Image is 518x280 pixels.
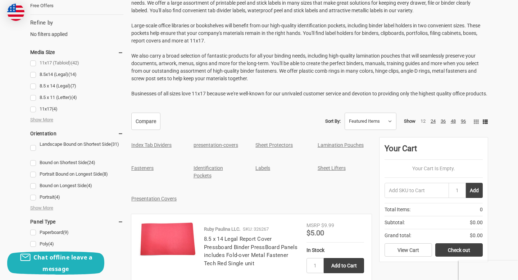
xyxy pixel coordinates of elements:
img: duty and tax information for United States [7,4,24,21]
input: Add to Cart [324,258,364,273]
a: Compare [131,113,160,130]
img: 8.5 x 14 Legal Report Cover Pressboard Binder PressBoard Panels includes Fold-over Metal Fastener... [139,222,196,256]
span: (31) [111,141,119,147]
a: Lamination Pouches [318,142,364,148]
a: 96 [461,118,466,124]
span: $0.00 [470,232,483,239]
span: $9.99 [321,222,334,228]
span: Total Items: [385,206,410,213]
a: 11x17 (Tabloid) [30,58,123,68]
p: Ruby Paulina LLC. [204,226,240,233]
a: Index Tab Dividers [131,142,172,148]
a: Bound on Longest Side [30,181,123,191]
a: 8.5x14 (Legal) [30,70,123,80]
a: Poly [30,239,123,249]
span: (42) [71,60,79,66]
h5: Panel Type [30,217,123,226]
div: MSRP [306,222,320,229]
a: 12 [421,118,426,124]
a: Check out [435,243,483,257]
span: (4) [48,241,54,247]
span: Subtotal: [385,219,405,226]
span: Chat offline leave a message [33,253,92,273]
a: Sheet Protectors [255,142,293,148]
a: 8.5 x 14 Legal Report Cover Pressboard Binder PressBoard Panels includes Fold-over Metal Fastener... [139,222,196,279]
div: Your Cart [385,143,483,160]
a: Paperboard [30,228,123,238]
p: SKU: 326267 [243,226,269,233]
span: (24) [87,160,95,165]
button: Add [466,183,483,198]
input: Add SKU to Cart [385,183,449,198]
a: 11x17 [30,104,123,114]
a: Presentation Covers [131,196,177,202]
div: In Stock [306,247,364,254]
span: 0 [480,206,483,213]
span: (8) [102,171,108,177]
a: Sheet Lifters [318,165,346,171]
a: Fasteners [131,165,154,171]
span: (4) [54,194,60,200]
span: Grand total: [385,232,411,239]
span: $5.00 [306,229,324,237]
a: 8.5 x 14 (Legal) [30,81,123,91]
span: $0.00 [470,219,483,226]
span: Show More [30,204,53,212]
a: Labels [255,165,270,171]
a: presentation-covers [194,142,238,148]
h5: Refine by [30,19,123,27]
p: Your Cart Is Empty. [385,165,483,172]
iframe: Google Customer Reviews [459,261,518,280]
a: Landscape Bound on Shortest Side [30,140,123,156]
h5: Media Size [30,48,123,57]
a: Portrait [30,193,123,202]
span: Show More [30,116,53,123]
a: 24 [431,118,436,124]
a: Portrait Bound on Longest Side [30,170,123,179]
span: (4) [71,95,77,100]
a: Bound on Shortest Side [30,158,123,168]
span: Show [404,118,415,124]
h5: Orientation [30,129,123,138]
a: Free Offers [30,1,123,10]
button: Chat offline leave a message [7,252,104,275]
a: View Cart [385,243,432,257]
span: (4) [86,183,92,188]
span: (4) [52,106,58,112]
span: (9) [63,230,69,235]
a: 36 [441,118,446,124]
a: 8.5 x 14 Legal Report Cover Pressboard Binder PressBoard Panels includes Fold-over Metal Fastener... [204,236,298,267]
a: 48 [451,118,456,124]
label: Sort By: [325,116,341,127]
span: (7) [71,83,76,89]
div: No filters applied [30,19,123,38]
a: Identification Pockets [194,165,223,179]
span: (14) [68,72,77,77]
a: 8.5 x 11 (Letter) [30,93,123,103]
